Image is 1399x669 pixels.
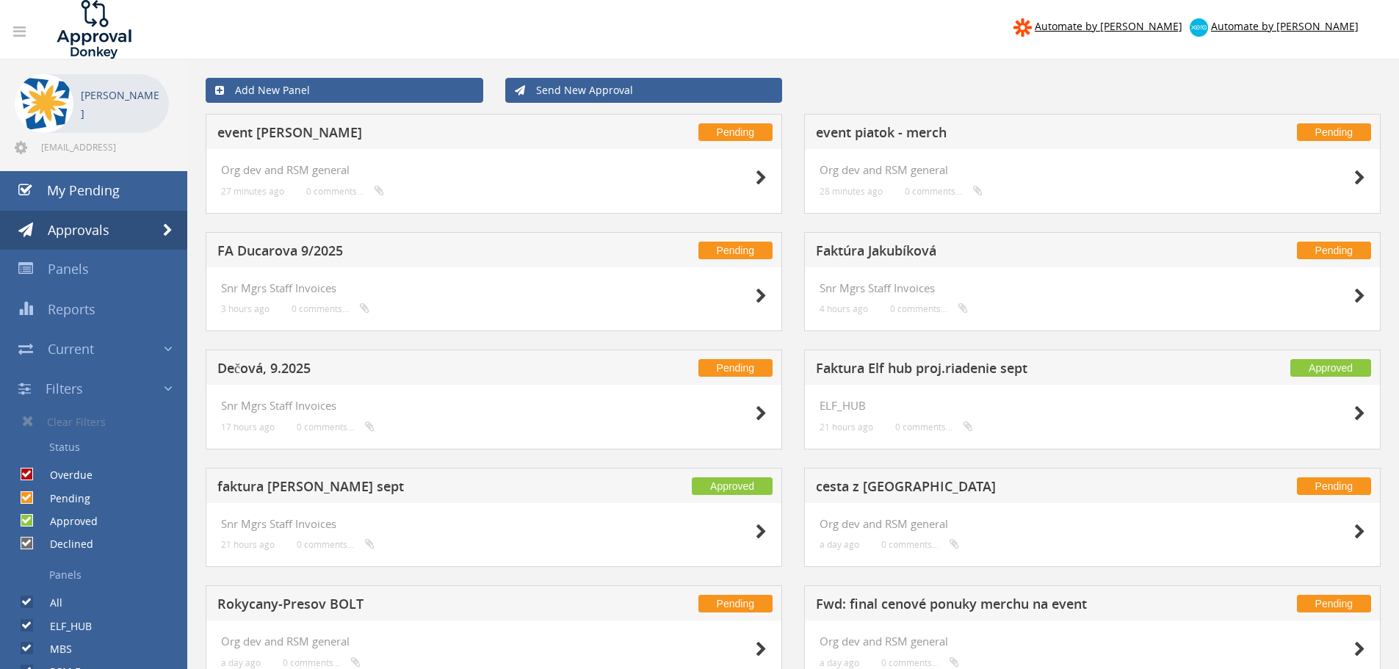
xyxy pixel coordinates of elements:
h4: Org dev and RSM general [221,635,767,648]
small: 28 minutes ago [820,186,883,197]
span: Automate by [PERSON_NAME] [1211,19,1359,33]
span: Pending [698,242,773,259]
h5: event [PERSON_NAME] [217,126,604,144]
span: Pending [1297,477,1371,495]
span: Approved [692,477,773,495]
span: Pending [698,359,773,377]
small: 0 comments... [881,539,959,550]
small: 0 comments... [297,539,375,550]
span: Approvals [48,221,109,239]
small: 21 hours ago [820,422,873,433]
span: Approved [1290,359,1371,377]
span: Pending [1297,595,1371,612]
small: 4 hours ago [820,303,868,314]
small: 0 comments... [297,422,375,433]
small: 21 hours ago [221,539,275,550]
small: 27 minutes ago [221,186,284,197]
span: Panels [48,260,89,278]
h5: Rokycany-Presov BOLT [217,597,604,615]
small: 0 comments... [881,657,959,668]
a: Status [11,435,187,460]
small: a day ago [820,657,859,668]
a: Panels [11,563,187,587]
h5: Dečová, 9.2025 [217,361,604,380]
h4: Snr Mgrs Staff Invoices [221,518,767,530]
small: 0 comments... [283,657,361,668]
span: Filters [46,380,83,397]
h5: Faktúra Jakubíková [816,244,1203,262]
h5: Fwd: final cenové ponuky merchu na event [816,597,1203,615]
span: Pending [698,595,773,612]
img: xero-logo.png [1190,18,1208,37]
label: Declined [35,537,93,552]
h5: FA Ducarova 9/2025 [217,244,604,262]
label: All [35,596,62,610]
h4: Org dev and RSM general [820,518,1365,530]
h5: Faktura Elf hub proj.riadenie sept [816,361,1203,380]
small: 0 comments... [292,303,369,314]
h4: ELF_HUB [820,399,1365,412]
label: ELF_HUB [35,619,92,634]
label: Approved [35,514,98,529]
label: Overdue [35,468,93,482]
h5: event piatok - merch [816,126,1203,144]
span: My Pending [47,181,120,199]
small: 0 comments... [306,186,384,197]
span: Pending [1297,123,1371,141]
small: 17 hours ago [221,422,275,433]
a: Send New Approval [505,78,783,103]
h4: Org dev and RSM general [820,635,1365,648]
p: [PERSON_NAME] [81,86,162,123]
h4: Snr Mgrs Staff Invoices [820,282,1365,294]
h4: Snr Mgrs Staff Invoices [221,399,767,412]
small: a day ago [221,657,261,668]
h4: Org dev and RSM general [221,164,767,176]
h5: faktura [PERSON_NAME] sept [217,480,604,498]
label: MBS [35,642,72,657]
img: zapier-logomark.png [1013,18,1032,37]
span: Current [48,340,94,358]
small: 0 comments... [890,303,968,314]
span: Pending [1297,242,1371,259]
a: Add New Panel [206,78,483,103]
small: 0 comments... [905,186,983,197]
small: 0 comments... [895,422,973,433]
span: Reports [48,300,95,318]
small: a day ago [820,539,859,550]
span: Automate by [PERSON_NAME] [1035,19,1182,33]
span: [EMAIL_ADDRESS][DOMAIN_NAME] [41,141,166,153]
a: Clear Filters [11,408,187,435]
small: 3 hours ago [221,303,270,314]
span: Pending [698,123,773,141]
h4: Org dev and RSM general [820,164,1365,176]
h4: Snr Mgrs Staff Invoices [221,282,767,294]
label: Pending [35,491,90,506]
h5: cesta z [GEOGRAPHIC_DATA] [816,480,1203,498]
